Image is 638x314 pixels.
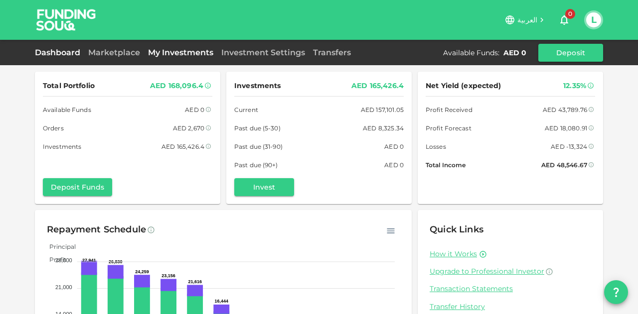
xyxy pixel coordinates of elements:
span: Net Yield (expected) [426,80,501,92]
div: AED 0 [384,141,404,152]
span: Past due (90+) [234,160,278,170]
a: Upgrade to Professional Investor [430,267,591,276]
span: Profit [42,256,66,263]
span: Past due (31-90) [234,141,283,152]
div: AED 0 [503,48,526,58]
tspan: 21,000 [55,284,72,290]
a: Transaction Statements [430,284,591,294]
button: L [586,12,601,27]
div: AED 165,426.4 [351,80,404,92]
tspan: 28,000 [55,257,72,263]
div: AED 18,080.91 [545,123,587,133]
span: 0 [565,9,575,19]
a: Investment Settings [217,48,309,57]
span: Orders [43,123,64,133]
div: Repayment Schedule [47,222,146,238]
a: Transfers [309,48,355,57]
div: AED 0 [185,105,204,115]
a: How it Works [430,249,477,259]
span: Upgrade to Professional Investor [430,267,544,276]
span: Available Funds [43,105,91,115]
div: AED 168,096.4 [150,80,203,92]
div: AED 43,789.76 [543,105,587,115]
a: Transfer History [430,302,591,312]
span: Total Portfolio [43,80,95,92]
span: العربية [517,15,537,24]
span: Profit Received [426,105,473,115]
span: Past due (5-30) [234,123,281,133]
span: Losses [426,141,446,152]
span: Principal [42,243,76,250]
button: Invest [234,178,294,196]
span: Investments [43,141,81,152]
button: question [604,280,628,304]
span: Investments [234,80,281,92]
a: My Investments [144,48,217,57]
a: Marketplace [84,48,144,57]
button: Deposit [538,44,603,62]
div: Available Funds : [443,48,499,58]
span: Current [234,105,258,115]
div: AED 8,325.34 [363,123,404,133]
div: AED 2,670 [173,123,204,133]
div: AED -13,324 [551,141,587,152]
span: Total Income [426,160,466,170]
div: AED 0 [384,160,404,170]
a: Dashboard [35,48,84,57]
button: 0 [554,10,574,30]
div: 12.35% [563,80,586,92]
button: Deposit Funds [43,178,112,196]
span: Profit Forecast [426,123,472,133]
div: AED 48,546.67 [541,160,587,170]
span: Quick Links [430,224,483,235]
div: AED 165,426.4 [161,141,204,152]
div: AED 157,101.05 [361,105,404,115]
